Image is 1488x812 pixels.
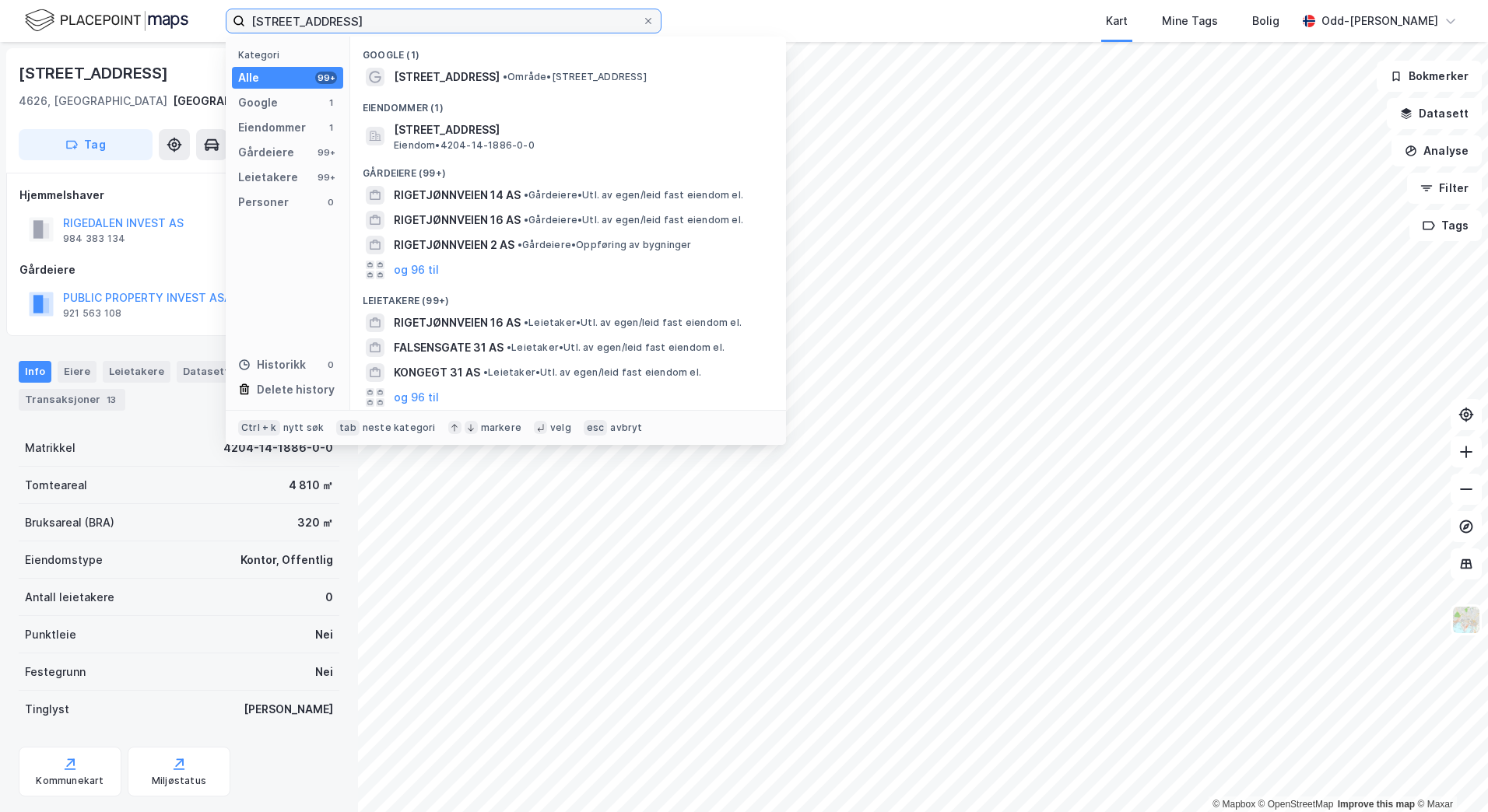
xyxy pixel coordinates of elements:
div: Odd-[PERSON_NAME] [1321,12,1438,30]
div: 0 [325,196,337,208]
div: 0 [325,359,337,371]
div: 4 810 ㎡ [289,476,333,495]
div: avbryt [610,422,642,434]
div: Leietakere [103,361,170,383]
div: Alle [238,68,259,87]
div: [STREET_ADDRESS] [19,61,171,86]
span: • [483,366,488,378]
div: Hjemmelshaver [19,186,339,205]
span: Leietaker • Utl. av egen/leid fast eiendom el. [483,366,701,379]
img: Z [1451,605,1481,635]
div: Kommunekart [36,775,104,787]
span: RIGETJØNNVEIEN 14 AS [394,186,521,205]
span: Gårdeiere • Oppføring av bygninger [518,239,692,251]
a: Mapbox [1213,799,1255,810]
div: Festegrunn [25,663,86,681]
span: Eiendom • 4204-14-1886-0-0 [394,139,535,152]
div: velg [550,422,571,434]
div: Personer [238,193,289,212]
div: Gårdeiere [238,143,294,162]
span: Område • [STREET_ADDRESS] [503,71,647,83]
a: OpenStreetMap [1258,799,1334,810]
button: og 96 til [394,261,439,279]
button: Filter [1407,173,1482,204]
button: Bokmerker [1377,61,1482,92]
div: 1 [325,121,337,134]
div: markere [481,422,521,434]
span: • [518,239,522,250]
div: nytt søk [283,422,325,434]
div: 921 563 108 [63,307,121,320]
div: Delete history [257,380,335,399]
span: [STREET_ADDRESS] [394,68,500,86]
div: 1 [325,96,337,109]
span: • [507,341,511,353]
div: 13 [104,392,119,408]
span: FALSENSGATE 31 AS [394,338,504,357]
div: Antall leietakere [25,588,114,607]
button: Tag [19,129,153,160]
div: Datasett [177,361,235,383]
div: 4626, [GEOGRAPHIC_DATA] [19,92,167,110]
div: Historikk [238,355,306,374]
button: Datasett [1387,98,1482,129]
div: Tomteareal [25,476,87,495]
span: • [524,214,528,226]
div: Transaksjoner [19,389,125,411]
button: og 96 til [394,388,439,407]
div: Kart [1106,12,1128,30]
div: Ctrl + k [238,420,280,436]
span: • [503,71,507,82]
span: • [524,189,528,201]
span: Gårdeiere • Utl. av egen/leid fast eiendom el. [524,189,743,201]
div: Mine Tags [1162,12,1218,30]
div: Bolig [1252,12,1279,30]
span: KONGEGT 31 AS [394,363,480,382]
div: Kontor, Offentlig [240,551,333,569]
a: Improve this map [1338,799,1415,810]
span: Leietaker • Utl. av egen/leid fast eiendom el. [524,317,742,329]
span: • [524,317,528,328]
div: Eiendommer [238,118,306,137]
span: Leietaker • Utl. av egen/leid fast eiendom el. [507,341,725,354]
div: Leietakere [238,168,298,187]
div: Tinglyst [25,700,69,719]
div: Matrikkel [25,439,75,457]
div: [PERSON_NAME] [244,700,333,719]
div: Miljøstatus [152,775,206,787]
span: RIGETJØNNVEIEN 16 AS [394,313,521,332]
div: Info [19,361,51,383]
input: Søk på adresse, matrikkel, gårdeiere, leietakere eller personer [245,9,642,33]
div: neste kategori [363,422,436,434]
div: 99+ [315,171,337,184]
div: Google (1) [350,37,786,65]
div: Eiere [58,361,97,383]
button: Analyse [1391,135,1482,166]
iframe: Chat Widget [1410,737,1488,812]
div: Gårdeiere [19,261,339,279]
div: Punktleie [25,625,76,644]
div: Nei [315,625,333,644]
div: 0 [325,588,333,607]
div: Google [238,93,278,112]
div: 984 383 134 [63,233,125,245]
div: Eiendommer (1) [350,89,786,117]
div: 99+ [315,146,337,159]
span: Gårdeiere • Utl. av egen/leid fast eiendom el. [524,214,743,226]
div: 99+ [315,72,337,84]
div: Kontrollprogram for chat [1410,737,1488,812]
div: Nei [315,663,333,681]
div: Bruksareal (BRA) [25,513,114,532]
div: Leietakere (99+) [350,282,786,310]
span: RIGETJØNNVEIEN 16 AS [394,211,521,229]
div: Kategori [238,49,343,61]
div: 320 ㎡ [297,513,333,532]
img: logo.f888ab2527a4732fd821a326f86c7f29.svg [25,7,188,34]
div: [GEOGRAPHIC_DATA], 14/1886 [173,92,339,110]
div: Eiendomstype [25,551,103,569]
div: Gårdeiere (99+) [350,155,786,183]
span: [STREET_ADDRESS] [394,121,767,139]
span: RIGETJØNNVEIEN 2 AS [394,236,514,254]
div: tab [336,420,360,436]
button: Tags [1409,210,1482,241]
